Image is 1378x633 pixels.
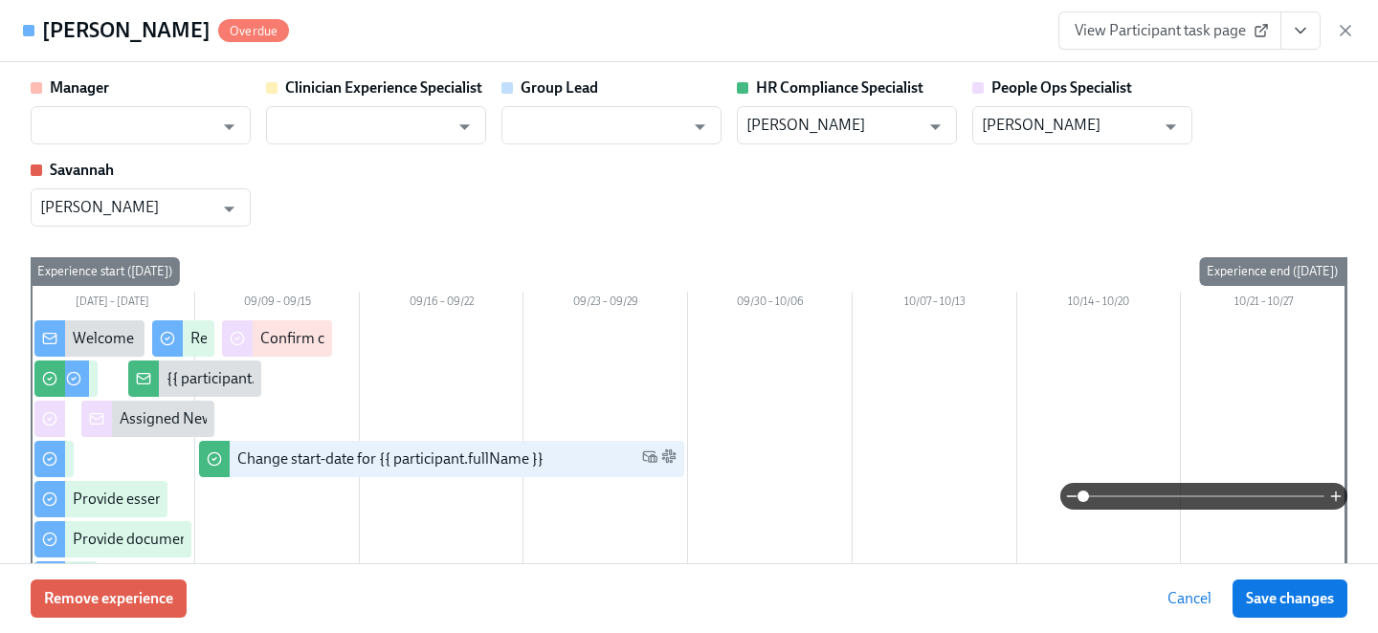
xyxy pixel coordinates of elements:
[30,257,180,286] div: Experience start ([DATE])
[285,78,482,97] strong: Clinician Experience Specialist
[1017,292,1182,316] div: 10/14 – 10/20
[167,368,557,389] div: {{ participant.fullName }} has filled out the onboarding form
[1199,257,1345,286] div: Experience end ([DATE])
[661,448,677,470] span: Slack
[688,292,853,316] div: 09/30 – 10/06
[44,589,173,608] span: Remove experience
[1156,112,1186,142] button: Open
[521,78,598,97] strong: Group Lead
[73,529,347,550] div: Provide documents for your I9 verification
[42,16,211,45] h4: [PERSON_NAME]
[50,78,109,97] strong: Manager
[921,112,950,142] button: Open
[31,292,195,316] div: [DATE] – [DATE]
[1233,579,1347,618] button: Save changes
[214,112,244,142] button: Open
[991,78,1132,97] strong: People Ops Specialist
[1075,21,1265,40] span: View Participant task page
[237,448,544,469] div: Change start-date for {{ participant.fullName }}
[31,579,187,618] button: Remove experience
[853,292,1017,316] div: 10/07 – 10/13
[50,161,114,179] strong: Savannah
[260,328,462,349] div: Confirm cleared by People Ops
[360,292,524,316] div: 09/16 – 09/22
[685,112,715,142] button: Open
[450,112,479,142] button: Open
[642,448,657,470] span: Work Email
[1167,589,1211,608] span: Cancel
[218,24,289,38] span: Overdue
[523,292,688,316] div: 09/23 – 09/29
[1154,579,1225,618] button: Cancel
[1280,11,1321,50] button: View task page
[1058,11,1281,50] a: View Participant task page
[214,194,244,224] button: Open
[190,328,351,349] div: Request your equipment
[1246,589,1334,608] span: Save changes
[195,292,360,316] div: 09/09 – 09/15
[1181,292,1345,316] div: 10/21 – 10/27
[120,408,245,429] div: Assigned New Hire
[756,78,923,97] strong: HR Compliance Specialist
[73,328,433,349] div: Welcome from the Charlie Health Compliance Team 👋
